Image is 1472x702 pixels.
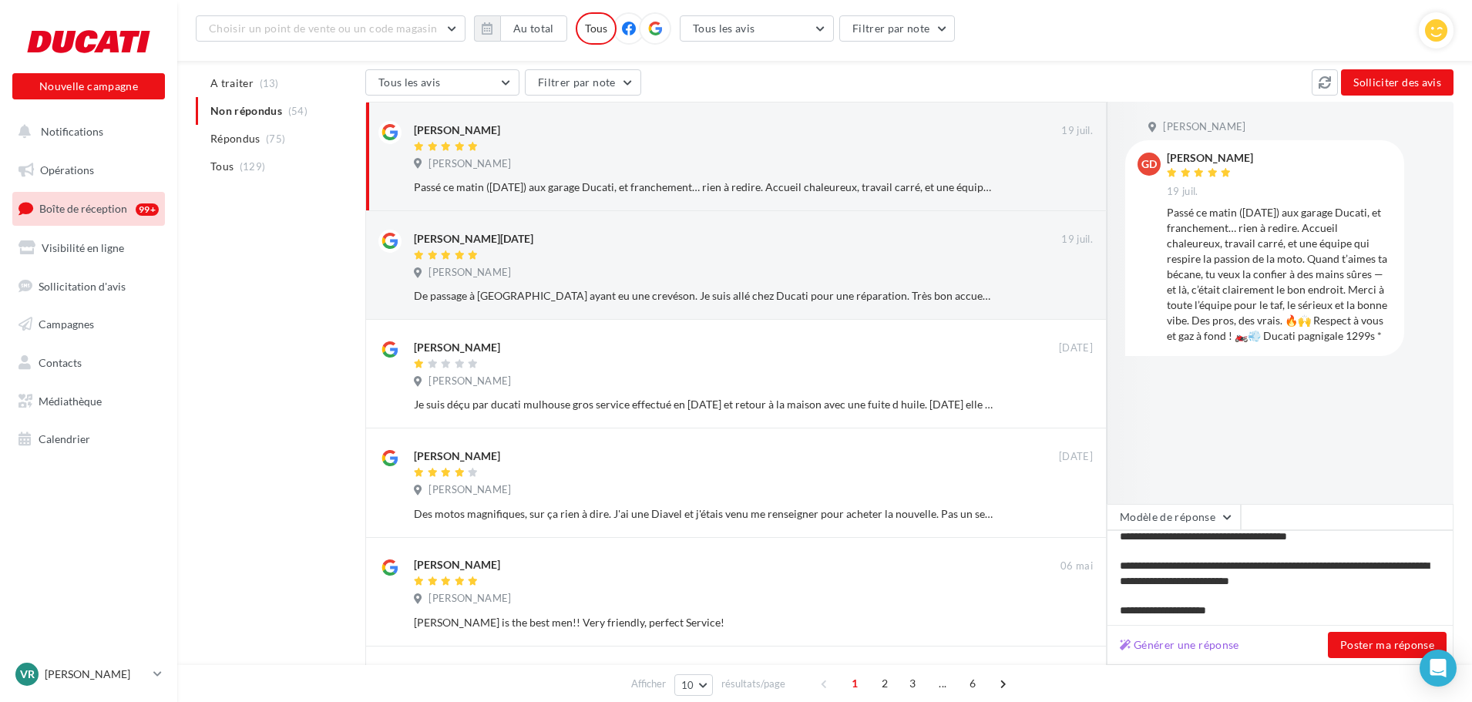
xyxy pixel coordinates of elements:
button: Notifications [9,116,162,148]
span: 06 mai [1060,559,1093,573]
span: Tous [210,159,234,174]
span: 1 [842,671,867,696]
span: [DATE] [1059,341,1093,355]
span: [PERSON_NAME] [428,483,511,497]
div: [PERSON_NAME] is the best men!! Very friendly, perfect Service! [414,615,993,630]
span: (75) [266,133,285,145]
span: Campagnes [39,317,94,331]
div: [PERSON_NAME] [414,123,500,138]
span: [PERSON_NAME] [428,375,511,388]
span: Calendrier [39,432,90,445]
a: Opérations [9,154,168,186]
span: Tous les avis [693,22,755,35]
button: Poster ma réponse [1328,632,1447,658]
button: Au total [474,15,567,42]
span: [PERSON_NAME] [428,157,511,171]
div: [PERSON_NAME] [414,448,500,464]
div: 99+ [136,203,159,216]
span: Sollicitation d'avis [39,279,126,292]
div: [PERSON_NAME] [414,557,500,573]
span: Répondus [210,131,260,146]
span: Choisir un point de vente ou un code magasin [209,22,437,35]
a: Contacts [9,347,168,379]
div: [PERSON_NAME][DATE] [414,231,533,247]
a: Boîte de réception99+ [9,192,168,225]
span: Notifications [41,125,103,138]
span: résultats/page [721,677,785,691]
button: Filtrer par note [525,69,641,96]
button: Tous les avis [365,69,519,96]
span: Vr [20,667,35,682]
span: (129) [240,160,266,173]
div: Des motos magnifiques, sur ça rien à dire. J'ai une Diavel et j'étais venu me renseigner pour ach... [414,506,993,522]
span: Tous les avis [378,76,441,89]
span: Opérations [40,163,94,176]
button: Filtrer par note [839,15,956,42]
div: De passage à [GEOGRAPHIC_DATA] ayant eu une crevéson. Je suis allé chez Ducati pour une réparatio... [414,288,993,304]
div: Tous [576,12,617,45]
span: GD [1141,156,1157,172]
span: ... [930,671,955,696]
a: Vr [PERSON_NAME] [12,660,165,689]
span: [PERSON_NAME] [1163,120,1245,134]
button: Au total [500,15,567,42]
p: [PERSON_NAME] [45,667,147,682]
span: Contacts [39,356,82,369]
div: Passé ce matin ([DATE]) aux garage Ducati, et franchement… rien à redire. Accueil chaleureux, tra... [414,180,993,195]
button: Choisir un point de vente ou un code magasin [196,15,465,42]
span: [PERSON_NAME] [428,592,511,606]
button: Solliciter des avis [1341,69,1454,96]
button: Tous les avis [680,15,834,42]
button: Modèle de réponse [1107,504,1241,530]
a: Médiathèque [9,385,168,418]
a: Sollicitation d'avis [9,270,168,303]
span: 10 [681,679,694,691]
button: Générer une réponse [1114,636,1245,654]
div: [PERSON_NAME] [1167,153,1253,163]
span: 2 [872,671,897,696]
button: Nouvelle campagne [12,73,165,99]
span: Visibilité en ligne [42,241,124,254]
button: 10 [674,674,714,696]
div: Open Intercom Messenger [1420,650,1457,687]
span: 3 [900,671,925,696]
div: [PERSON_NAME] [414,340,500,355]
span: Afficher [631,677,666,691]
span: 19 juil. [1061,124,1093,138]
a: Campagnes [9,308,168,341]
div: Passé ce matin ([DATE]) aux garage Ducati, et franchement… rien à redire. Accueil chaleureux, tra... [1167,205,1392,344]
span: (13) [260,77,279,89]
span: [PERSON_NAME] [428,266,511,280]
span: Médiathèque [39,395,102,408]
span: A traiter [210,76,254,91]
span: Boîte de réception [39,202,127,215]
span: 6 [960,671,985,696]
span: [DATE] [1059,450,1093,464]
span: 19 juil. [1167,185,1198,199]
div: Je suis déçu par ducati mulhouse gros service effectué en [DATE] et retour à la maison avec une f... [414,397,993,412]
a: Visibilité en ligne [9,232,168,264]
span: 19 juil. [1061,233,1093,247]
a: Calendrier [9,423,168,455]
